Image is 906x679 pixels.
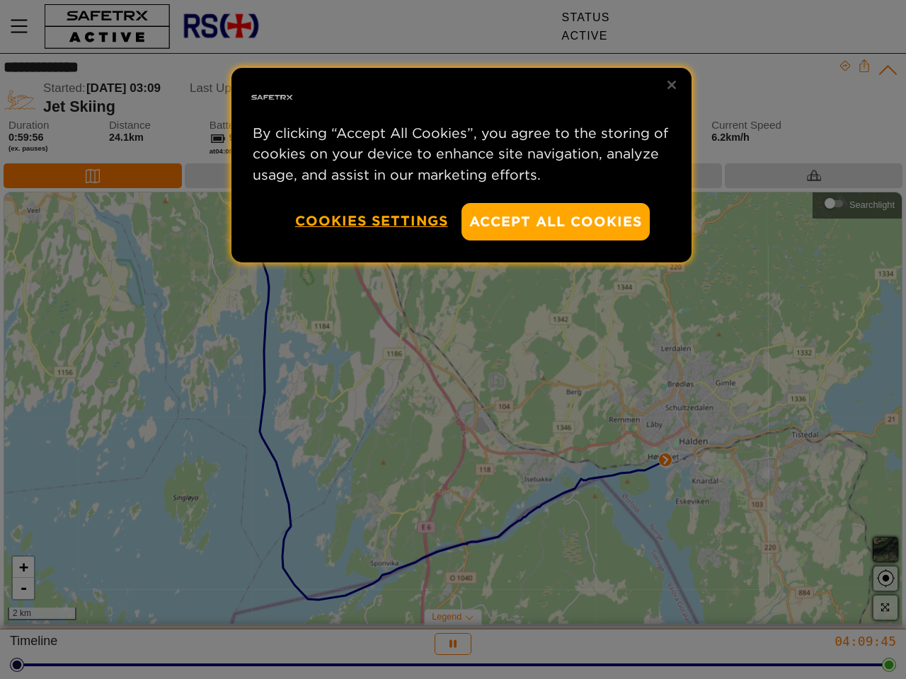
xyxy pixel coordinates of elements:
button: Close [656,69,687,100]
button: Cookies Settings [295,203,448,239]
img: Safe Tracks [249,75,294,120]
button: Accept All Cookies [461,203,650,240]
div: Privacy [231,68,692,262]
p: By clicking “Accept All Cookies”, you agree to the storing of cookies on your device to enhance s... [253,123,670,185]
